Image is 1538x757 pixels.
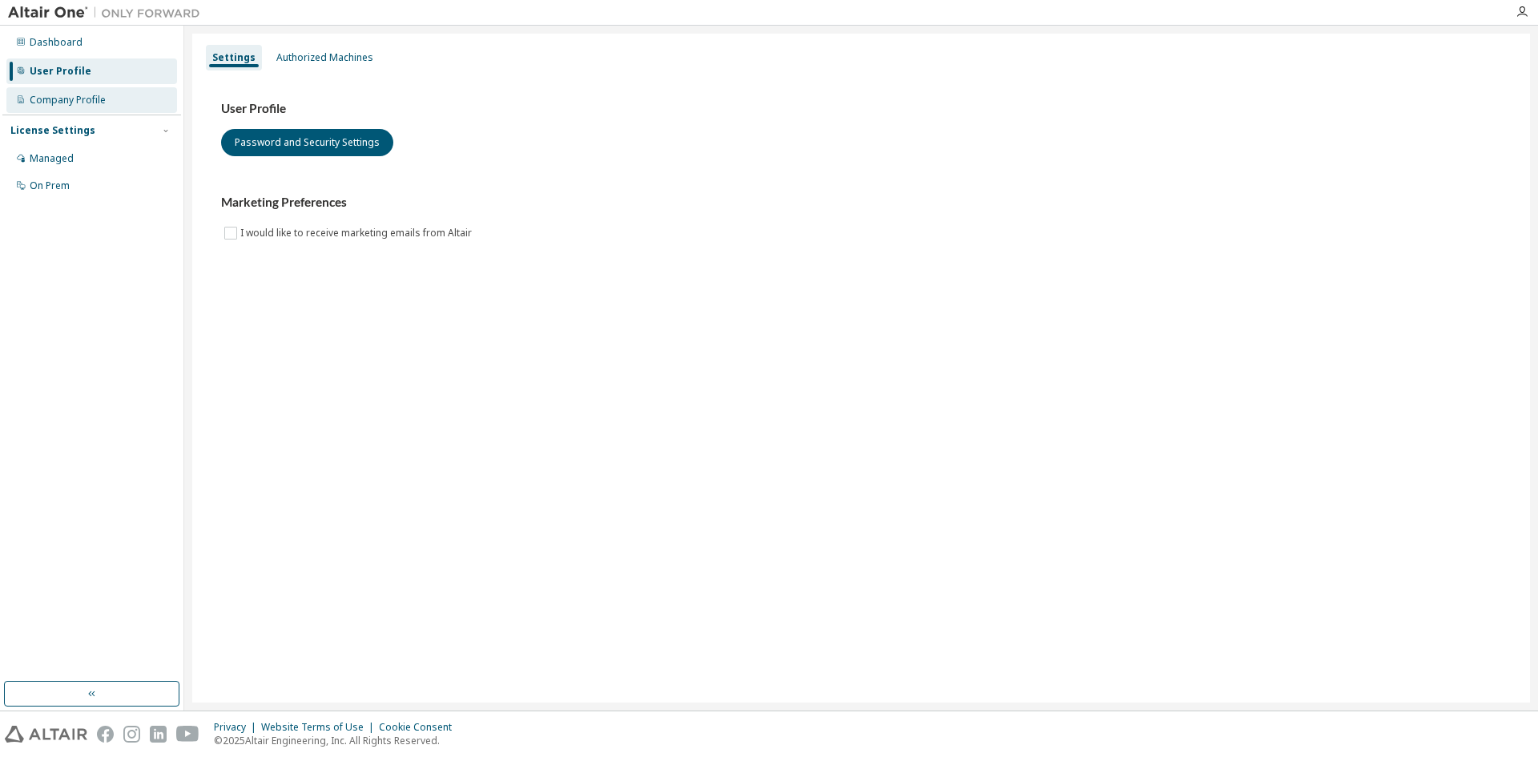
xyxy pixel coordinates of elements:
div: On Prem [30,179,70,192]
h3: User Profile [221,101,1501,117]
div: Managed [30,152,74,165]
div: Website Terms of Use [261,721,379,734]
div: Dashboard [30,36,83,49]
button: Password and Security Settings [221,129,393,156]
div: User Profile [30,65,91,78]
div: Privacy [214,721,261,734]
img: altair_logo.svg [5,726,87,743]
div: License Settings [10,124,95,137]
div: Cookie Consent [379,721,461,734]
p: © 2025 Altair Engineering, Inc. All Rights Reserved. [214,734,461,747]
img: youtube.svg [176,726,199,743]
img: Altair One [8,5,208,21]
div: Authorized Machines [276,51,373,64]
label: I would like to receive marketing emails from Altair [240,223,475,243]
img: linkedin.svg [150,726,167,743]
img: instagram.svg [123,726,140,743]
div: Settings [212,51,256,64]
h3: Marketing Preferences [221,195,1501,211]
div: Company Profile [30,94,106,107]
img: facebook.svg [97,726,114,743]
